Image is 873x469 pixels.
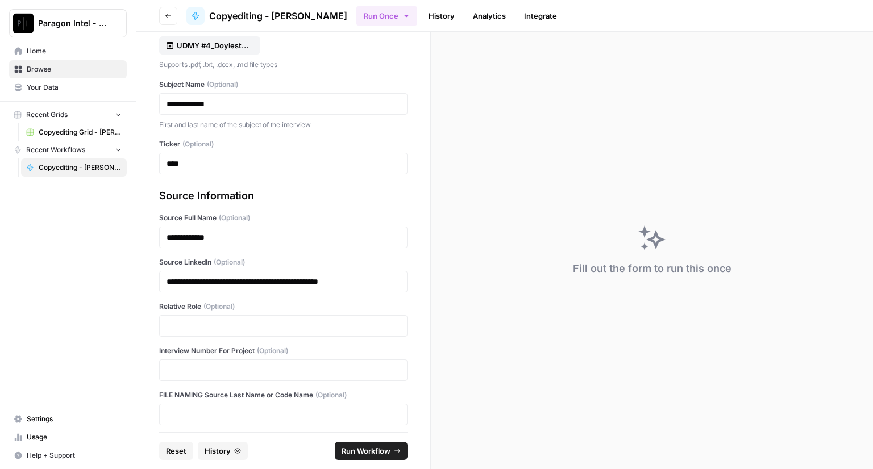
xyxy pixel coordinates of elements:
[159,79,408,90] label: Subject Name
[342,445,390,457] span: Run Workflow
[9,78,127,97] a: Your Data
[9,42,127,60] a: Home
[166,445,186,457] span: Reset
[214,257,245,267] span: (Optional)
[335,442,408,460] button: Run Workflow
[9,9,127,37] button: Workspace: Paragon Intel - Copyediting
[27,64,122,74] span: Browse
[13,13,34,33] img: Paragon Intel - Copyediting Logo
[466,7,513,25] a: Analytics
[159,36,260,55] button: UDMY #4_Doylestown_Raw Transcript.docx
[177,40,250,51] p: UDMY #4_Doylestown_Raw Transcript.docx
[159,301,408,312] label: Relative Role
[356,6,417,26] button: Run Once
[27,450,122,460] span: Help + Support
[39,162,122,173] span: Copyediting - [PERSON_NAME]
[573,261,731,277] div: Fill out the form to run this once
[26,145,85,155] span: Recent Workflows
[517,7,564,25] a: Integrate
[186,7,347,25] a: Copyediting - [PERSON_NAME]
[9,60,127,78] a: Browse
[27,46,122,56] span: Home
[9,106,127,123] button: Recent Grids
[198,442,248,460] button: History
[207,79,238,90] span: (Optional)
[26,110,68,120] span: Recent Grids
[257,346,288,356] span: (Optional)
[159,119,408,131] p: First and last name of the subject of the interview
[9,141,127,158] button: Recent Workflows
[27,414,122,424] span: Settings
[21,123,127,141] a: Copyediting Grid - [PERSON_NAME]
[27,432,122,442] span: Usage
[9,428,127,446] a: Usage
[21,158,127,177] a: Copyediting - [PERSON_NAME]
[38,18,107,29] span: Paragon Intel - Copyediting
[159,257,408,267] label: Source LinkedIn
[422,7,462,25] a: History
[159,59,408,70] p: Supports .pdf, .txt, .docx, .md file types
[209,9,347,23] span: Copyediting - [PERSON_NAME]
[159,442,193,460] button: Reset
[182,139,214,149] span: (Optional)
[9,446,127,464] button: Help + Support
[205,445,231,457] span: History
[39,127,122,137] span: Copyediting Grid - [PERSON_NAME]
[219,213,250,223] span: (Optional)
[159,139,408,149] label: Ticker
[315,390,347,400] span: (Optional)
[27,82,122,93] span: Your Data
[159,213,408,223] label: Source Full Name
[159,390,408,400] label: FILE NAMING Source Last Name or Code Name
[159,188,408,204] div: Source Information
[159,346,408,356] label: Interview Number For Project
[203,301,235,312] span: (Optional)
[9,410,127,428] a: Settings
